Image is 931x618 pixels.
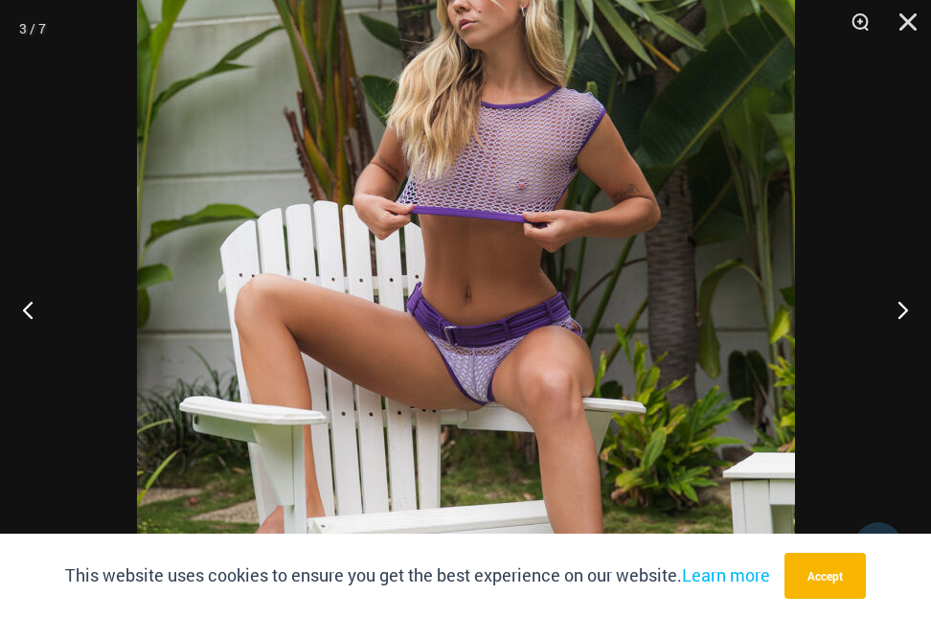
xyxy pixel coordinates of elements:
[859,262,931,357] button: Next
[682,563,770,586] a: Learn more
[19,14,46,43] div: 3 / 7
[784,553,866,599] button: Accept
[65,561,770,590] p: This website uses cookies to ensure you get the best experience on our website.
